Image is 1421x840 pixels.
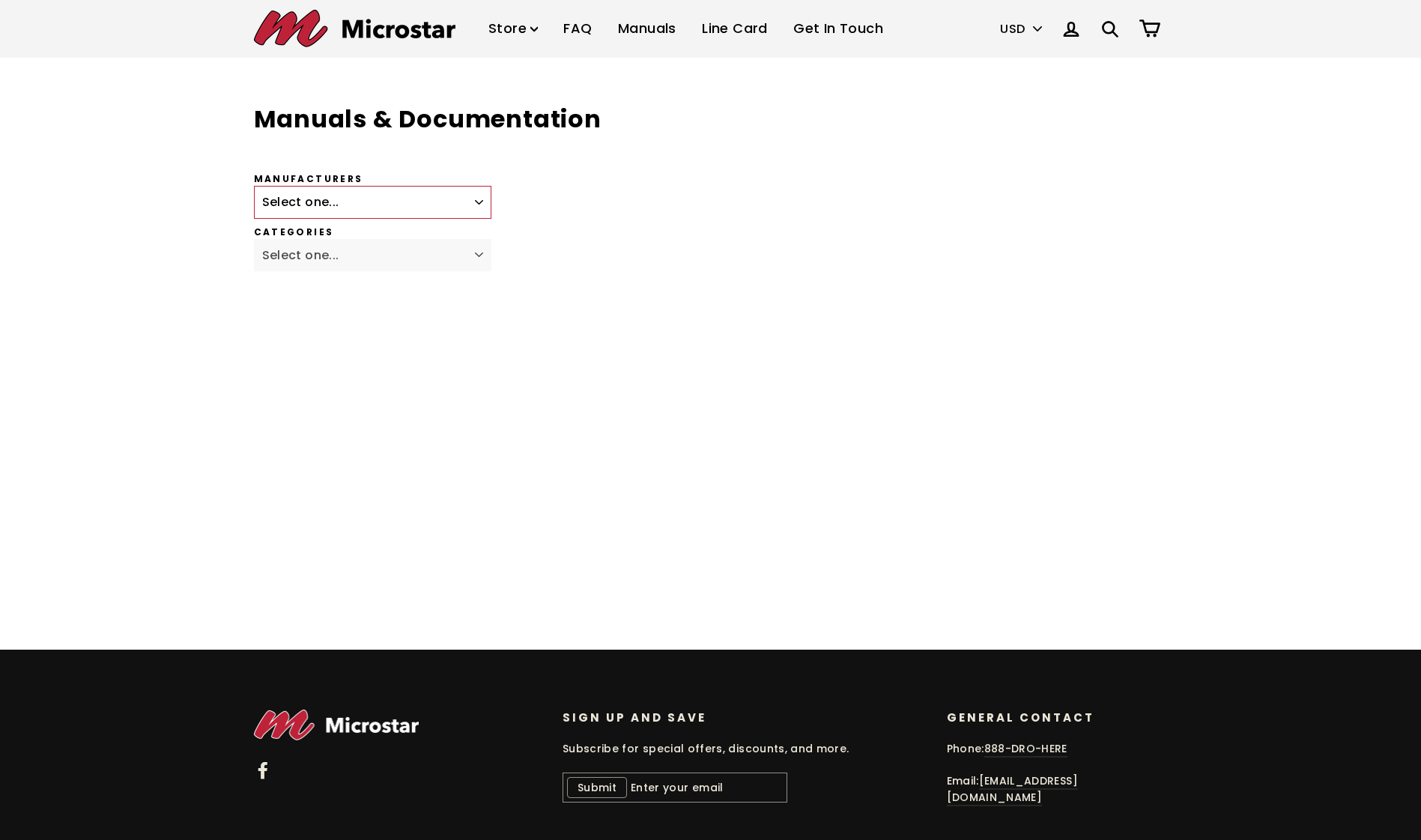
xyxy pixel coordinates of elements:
[947,710,1159,725] p: General Contact
[254,710,419,740] img: Microstar Electronics
[254,226,934,239] label: Categories
[782,7,894,51] a: Get In Touch
[477,7,549,51] a: Store
[691,7,779,51] a: Line Card
[984,741,1067,758] a: 888-DRO-HERE
[947,740,1159,757] p: Phone:
[563,773,787,803] input: Enter your email
[477,7,894,51] ul: Primary
[254,10,455,47] img: Microstar Electronics
[552,7,603,51] a: FAQ
[947,773,1078,806] a: [EMAIL_ADDRESS][DOMAIN_NAME]
[254,103,934,136] h1: Manuals & Documentation
[607,7,688,51] a: Manuals
[254,173,934,186] label: Manufacturers
[567,777,627,798] button: Submit
[947,773,1159,806] p: Email:
[563,710,924,725] p: Sign up and save
[563,740,924,757] p: Subscribe for special offers, discounts, and more.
